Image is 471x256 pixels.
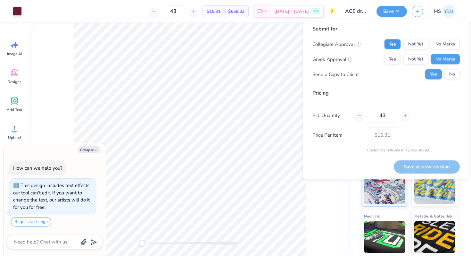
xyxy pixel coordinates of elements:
[434,8,441,15] span: MS
[274,8,309,15] span: [DATE] - [DATE]
[312,71,359,78] div: Send a Copy to Client
[13,182,90,210] div: This design includes text effects our tool can't edit. If you want to change the text, our artist...
[312,40,361,48] div: Collegiate Approval
[7,79,21,84] span: Designs
[403,54,428,64] button: Not Yet
[11,217,51,226] button: Request a change
[364,221,405,253] img: Neon Ink
[228,8,244,15] span: $658.33
[431,39,460,49] button: No Marks
[312,55,352,63] div: Greek Approval
[312,25,460,33] div: Submit for
[431,54,460,64] button: No Marks
[312,112,351,119] label: Est. Quantity
[312,89,460,97] div: Pricing
[384,54,401,64] button: Yes
[312,131,362,139] label: Price Per Item
[414,221,456,253] img: Metallic & Glitter Ink
[7,51,22,56] span: Image AI
[367,108,398,123] input: – –
[13,165,62,171] div: How can we help you?
[313,9,319,13] span: Free
[384,39,401,49] button: Yes
[403,39,428,49] button: Not Yet
[364,213,380,219] span: Neon Ink
[8,135,21,140] span: Upload
[444,69,460,80] button: No
[414,213,452,219] span: Metallic & Glitter Ink
[364,172,405,204] img: Standard
[414,172,456,204] img: Puff Ink
[207,8,220,15] span: $15.31
[376,6,407,17] button: Save
[431,5,458,18] a: MS
[7,107,22,112] span: Add Text
[425,69,442,80] button: Yes
[161,5,186,17] input: – –
[442,5,455,18] img: Meredith Shults
[78,146,100,153] button: Collapse
[340,5,372,18] input: Untitled Design
[312,147,460,153] div: Customers will see this price on HQ.
[139,240,145,246] div: Accessibility label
